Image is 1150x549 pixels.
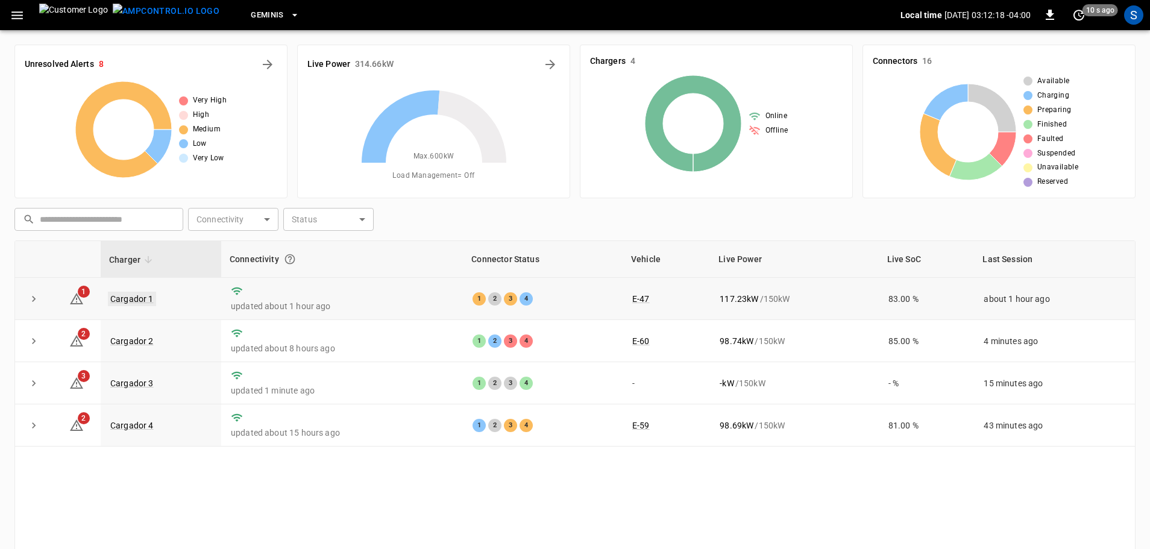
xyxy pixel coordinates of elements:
div: 2 [488,292,501,306]
div: Connectivity [230,248,454,270]
p: Local time [900,9,942,21]
a: Cargador 1 [108,292,156,306]
div: 2 [488,419,501,432]
span: Preparing [1037,104,1072,116]
div: / 150 kW [720,335,869,347]
td: - % [879,362,975,404]
td: 43 minutes ago [974,404,1135,447]
th: Connector Status [463,241,623,278]
p: 98.74 kW [720,335,753,347]
span: Available [1037,75,1070,87]
h6: Unresolved Alerts [25,58,94,71]
h6: Live Power [307,58,350,71]
button: set refresh interval [1069,5,1089,25]
a: Cargador 3 [110,378,154,388]
td: 85.00 % [879,320,975,362]
span: 2 [78,328,90,340]
div: 1 [473,292,486,306]
span: Load Management = Off [392,170,474,182]
button: expand row [25,332,43,350]
span: 3 [78,370,90,382]
span: 1 [78,286,90,298]
div: / 150 kW [720,293,869,305]
h6: 4 [630,55,635,68]
p: updated about 1 hour ago [231,300,453,312]
a: Cargador 4 [110,421,154,430]
div: 1 [473,377,486,390]
a: 3 [69,378,84,387]
span: Max. 600 kW [413,151,454,163]
th: Live Power [710,241,878,278]
p: 98.69 kW [720,419,753,431]
button: All Alerts [258,55,277,74]
div: 4 [520,377,533,390]
p: 117.23 kW [720,293,758,305]
button: expand row [25,416,43,434]
a: 2 [69,335,84,345]
div: 2 [488,334,501,348]
td: 81.00 % [879,404,975,447]
button: Geminis [246,4,304,27]
div: 3 [504,292,517,306]
div: / 150 kW [720,377,869,389]
h6: 314.66 kW [355,58,394,71]
p: updated about 8 hours ago [231,342,453,354]
span: Finished [1037,119,1067,131]
button: Connection between the charger and our software. [279,248,301,270]
span: Suspended [1037,148,1076,160]
span: Faulted [1037,133,1064,145]
span: High [193,109,210,121]
span: Offline [765,125,788,137]
button: expand row [25,290,43,308]
td: 83.00 % [879,278,975,320]
p: updated about 15 hours ago [231,427,453,439]
h6: 16 [922,55,932,68]
div: 4 [520,292,533,306]
a: E-47 [632,294,650,304]
h6: Connectors [873,55,917,68]
div: 2 [488,377,501,390]
td: 4 minutes ago [974,320,1135,362]
div: 4 [520,334,533,348]
button: expand row [25,374,43,392]
div: 1 [473,419,486,432]
span: Reserved [1037,176,1068,188]
h6: Chargers [590,55,626,68]
div: profile-icon [1124,5,1143,25]
span: Low [193,138,207,150]
p: [DATE] 03:12:18 -04:00 [944,9,1031,21]
th: Live SoC [879,241,975,278]
span: 10 s ago [1082,4,1118,16]
div: 4 [520,419,533,432]
div: / 150 kW [720,419,869,431]
div: 3 [504,334,517,348]
span: Very Low [193,152,224,165]
p: - kW [720,377,734,389]
span: Charger [109,253,156,267]
a: E-60 [632,336,650,346]
span: Very High [193,95,227,107]
button: Energy Overview [541,55,560,74]
span: Medium [193,124,221,136]
td: - [623,362,710,404]
img: ampcontrol.io logo [113,4,219,19]
th: Last Session [974,241,1135,278]
div: 3 [504,377,517,390]
div: 3 [504,419,517,432]
a: 1 [69,293,84,303]
span: Charging [1037,90,1069,102]
span: Online [765,110,787,122]
a: 2 [69,420,84,430]
div: 1 [473,334,486,348]
span: Geminis [251,8,284,22]
a: E-59 [632,421,650,430]
h6: 8 [99,58,104,71]
span: Unavailable [1037,162,1078,174]
td: about 1 hour ago [974,278,1135,320]
span: 2 [78,412,90,424]
th: Vehicle [623,241,710,278]
img: Customer Logo [39,4,108,27]
td: 15 minutes ago [974,362,1135,404]
a: Cargador 2 [110,336,154,346]
p: updated 1 minute ago [231,384,453,397]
